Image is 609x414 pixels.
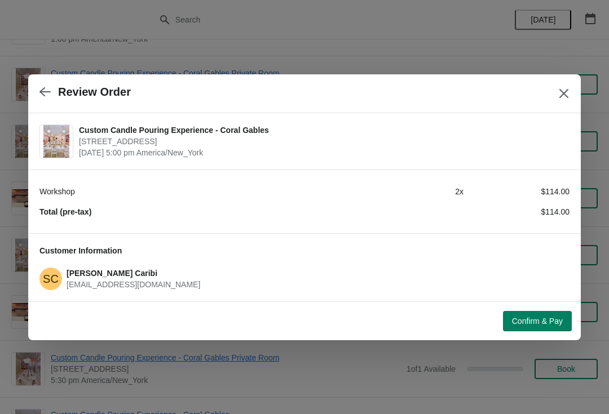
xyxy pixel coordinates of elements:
[503,311,572,331] button: Confirm & Pay
[67,269,157,278] span: [PERSON_NAME] Caribi
[39,186,358,197] div: Workshop
[43,273,59,285] text: SC
[358,186,464,197] div: 2 x
[79,147,564,158] span: [DATE] 5:00 pm America/New_York
[512,317,563,326] span: Confirm & Pay
[464,186,570,197] div: $114.00
[79,124,564,136] span: Custom Candle Pouring Experience - Coral Gables
[43,125,70,158] img: Custom Candle Pouring Experience - Coral Gables | 154 Giralda Avenue, Coral Gables, FL, USA | Sep...
[554,83,574,104] button: Close
[39,207,91,216] strong: Total (pre-tax)
[79,136,564,147] span: [STREET_ADDRESS]
[464,206,570,217] div: $114.00
[39,246,122,255] span: Customer Information
[39,268,62,290] span: Silvana
[58,86,131,99] h2: Review Order
[67,280,200,289] span: [EMAIL_ADDRESS][DOMAIN_NAME]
